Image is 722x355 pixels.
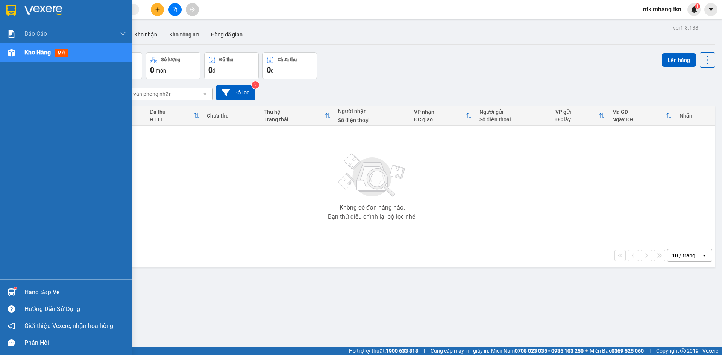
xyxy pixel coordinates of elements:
[637,5,687,14] span: ntkimhang.tkn
[672,252,695,259] div: 10 / trang
[172,7,177,12] span: file-add
[155,7,160,12] span: plus
[585,349,588,352] span: ⚪️
[202,91,208,97] svg: open
[8,30,15,38] img: solution-icon
[612,116,666,122] div: Ngày ĐH
[204,52,259,79] button: Đã thu0đ
[414,116,466,122] div: ĐC giao
[8,288,15,296] img: warehouse-icon
[335,149,410,202] img: svg+xml;base64,PHN2ZyBjbGFzcz0ibGlzdC1wbHVnX19zdmciIHhtbG5zPSJodHRwOi8vd3d3LnczLm9yZy8yMDAwL3N2Zy...
[673,24,698,32] div: ver 1.8.138
[212,68,215,74] span: đ
[8,49,15,57] img: warehouse-icon
[151,3,164,16] button: plus
[680,348,686,353] span: copyright
[168,3,182,16] button: file-add
[695,3,700,9] sup: 1
[267,65,271,74] span: 0
[163,26,205,44] button: Kho công nợ
[146,106,203,126] th: Toggle SortBy
[555,109,599,115] div: VP gửi
[205,26,249,44] button: Hàng đã giao
[338,108,406,114] div: Người nhận
[262,52,317,79] button: Chưa thu0đ
[216,85,255,100] button: Bộ lọc
[555,116,599,122] div: ĐC lấy
[14,287,17,289] sup: 1
[24,287,126,298] div: Hàng sắp về
[8,305,15,313] span: question-circle
[260,106,334,126] th: Toggle SortBy
[24,29,47,38] span: Báo cáo
[680,113,711,119] div: Nhãn
[696,3,699,9] span: 1
[208,65,212,74] span: 0
[649,347,651,355] span: |
[515,348,584,354] strong: 0708 023 035 - 0935 103 250
[431,347,489,355] span: Cung cấp máy in - giấy in:
[479,109,548,115] div: Người gửi
[150,116,193,122] div: HTTT
[611,348,644,354] strong: 0369 525 060
[612,109,666,115] div: Mã GD
[608,106,676,126] th: Toggle SortBy
[340,205,405,211] div: Không có đơn hàng nào.
[24,49,51,56] span: Kho hàng
[156,68,166,74] span: món
[120,31,126,37] span: down
[479,116,548,122] div: Số điện thoại
[704,3,717,16] button: caret-down
[120,90,172,98] div: Chọn văn phòng nhận
[190,7,195,12] span: aim
[662,53,696,67] button: Lên hàng
[590,347,644,355] span: Miền Bắc
[338,117,406,123] div: Số điện thoại
[328,214,417,220] div: Bạn thử điều chỉnh lại bộ lọc nhé!
[8,322,15,329] span: notification
[410,106,476,126] th: Toggle SortBy
[252,81,259,89] sup: 2
[701,252,707,258] svg: open
[708,6,714,13] span: caret-down
[219,57,233,62] div: Đã thu
[161,57,180,62] div: Số lượng
[552,106,608,126] th: Toggle SortBy
[55,49,68,57] span: mới
[8,339,15,346] span: message
[186,3,199,16] button: aim
[349,347,418,355] span: Hỗ trợ kỹ thuật:
[271,68,274,74] span: đ
[207,113,256,119] div: Chưa thu
[6,5,16,16] img: logo-vxr
[146,52,200,79] button: Số lượng0món
[386,348,418,354] strong: 1900 633 818
[264,116,325,122] div: Trạng thái
[414,109,466,115] div: VP nhận
[24,337,126,349] div: Phản hồi
[24,321,113,331] span: Giới thiệu Vexere, nhận hoa hồng
[278,57,297,62] div: Chưa thu
[424,347,425,355] span: |
[264,109,325,115] div: Thu hộ
[491,347,584,355] span: Miền Nam
[128,26,163,44] button: Kho nhận
[24,304,126,315] div: Hướng dẫn sử dụng
[150,65,154,74] span: 0
[691,6,698,13] img: icon-new-feature
[150,109,193,115] div: Đã thu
